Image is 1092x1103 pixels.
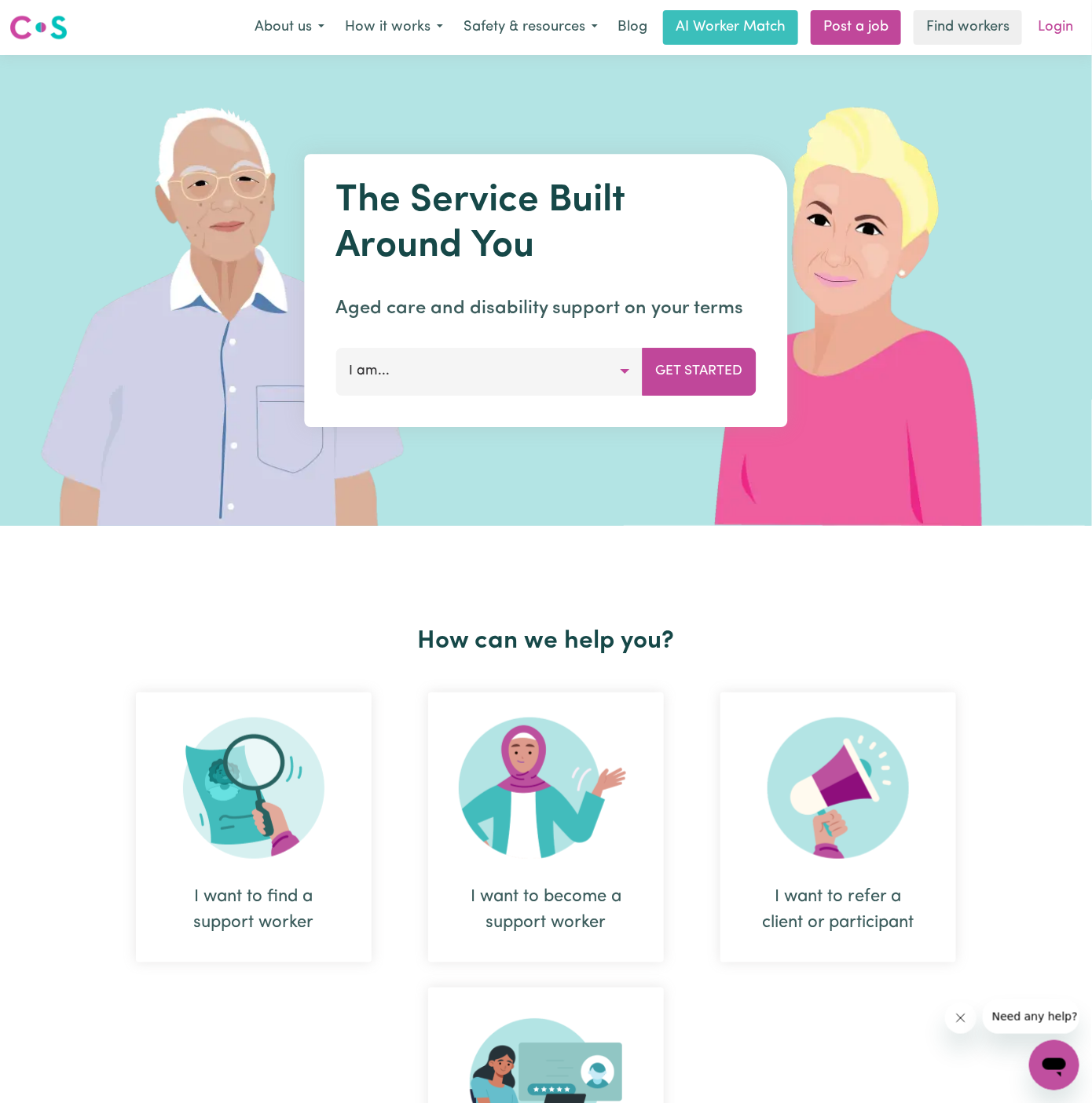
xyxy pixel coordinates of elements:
[608,10,657,45] a: Blog
[758,884,918,936] div: I want to refer a client or participant
[336,179,757,269] h1: The Service Built Around You
[811,10,901,45] a: Post a job
[914,10,1022,45] a: Find workers
[244,11,335,44] button: About us
[335,11,453,44] button: How it works
[983,999,1079,1034] iframe: Message from company
[768,718,909,859] img: Refer
[466,884,626,936] div: I want to become a support worker
[174,884,334,936] div: I want to find a support worker
[183,718,324,859] img: Search
[1029,1040,1079,1090] iframe: Button to launch messaging window
[428,692,664,962] div: I want to become a support worker
[1028,10,1083,45] a: Login
[108,626,984,656] h2: How can we help you?
[720,692,956,962] div: I want to refer a client or participant
[459,718,633,859] img: Become Worker
[136,692,372,962] div: I want to find a support worker
[9,13,68,42] img: Careseekers logo
[643,348,757,395] button: Get Started
[663,10,798,45] a: AI Worker Match
[336,294,757,323] p: Aged care and disability support on your terms
[336,348,643,395] button: I am...
[9,9,68,46] a: Careseekers logo
[453,11,608,44] button: Safety & resources
[945,1003,977,1034] iframe: Close message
